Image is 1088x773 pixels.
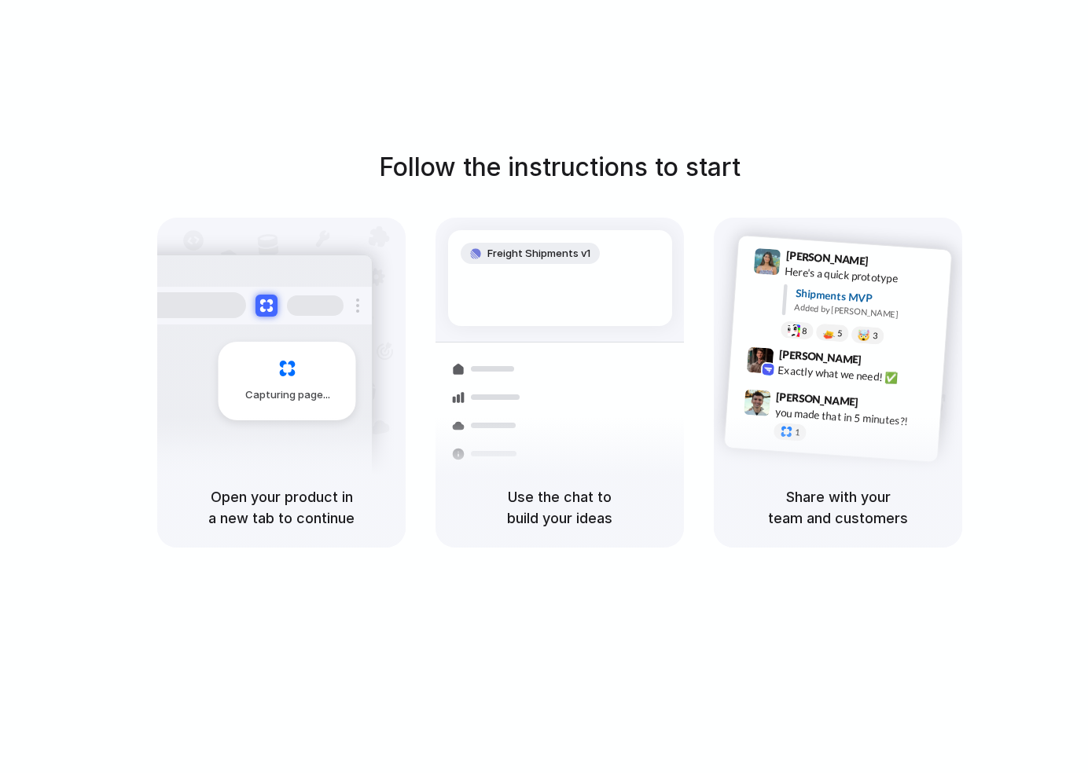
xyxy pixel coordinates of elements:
div: 🤯 [858,329,871,341]
div: Shipments MVP [795,284,940,310]
span: 1 [795,428,800,437]
span: [PERSON_NAME] [776,387,859,410]
div: Exactly what we need! ✅ [777,361,935,388]
h5: Share with your team and customers [733,486,943,529]
h5: Open your product in a new tab to continue [176,486,387,529]
div: Added by [PERSON_NAME] [794,301,939,324]
span: [PERSON_NAME] [778,346,862,368]
span: 3 [873,332,878,340]
div: Here's a quick prototype [785,262,942,289]
span: 8 [802,326,807,335]
span: 9:47 AM [863,395,895,414]
span: [PERSON_NAME] [785,247,869,269]
span: Freight Shipments v1 [487,246,590,262]
div: you made that in 5 minutes?! [774,404,932,430]
span: 9:42 AM [866,353,899,372]
h5: Use the chat to build your ideas [454,486,665,529]
span: Capturing page [245,387,333,403]
span: 5 [837,329,843,338]
h1: Follow the instructions to start [379,148,741,186]
span: 9:41 AM [873,254,906,273]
